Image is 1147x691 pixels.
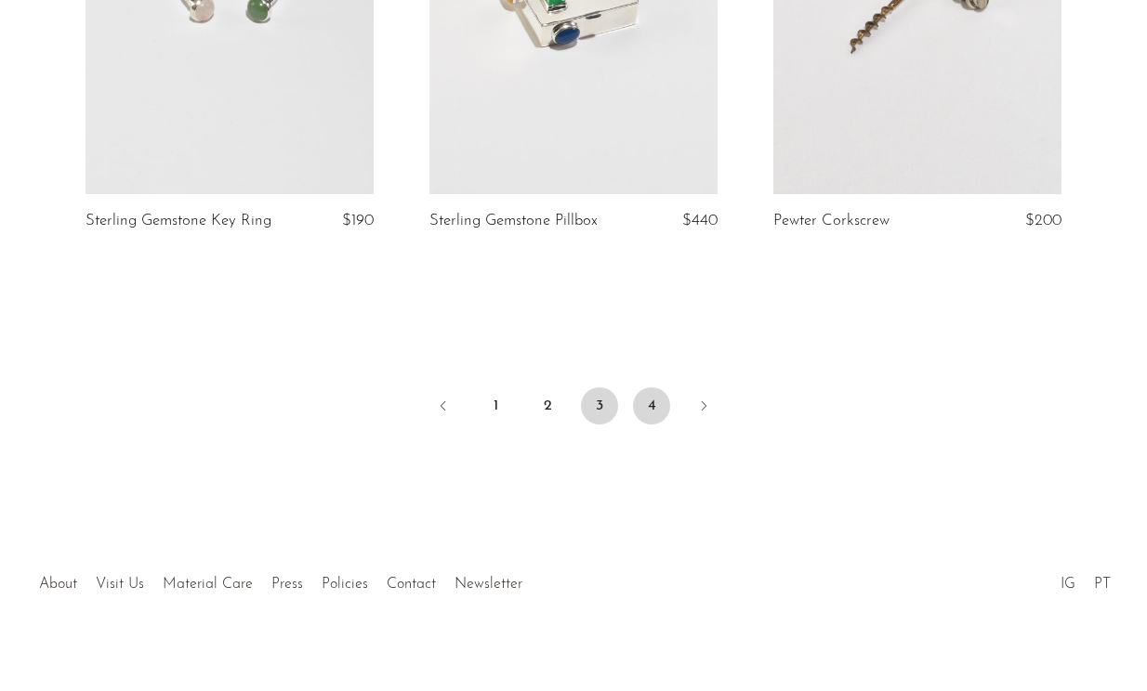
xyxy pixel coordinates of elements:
a: Next [685,387,722,428]
ul: Quick links [30,562,532,597]
a: 1 [477,387,514,424]
span: $440 [682,213,718,228]
span: $200 [1025,213,1061,228]
a: Visit Us [96,577,144,592]
a: Contact [387,577,436,592]
a: Pewter Corkscrew [773,213,890,229]
a: Sterling Gemstone Pillbox [429,213,598,229]
a: 2 [529,387,566,424]
a: Sterling Gemstone Key Ring [86,213,271,229]
a: Material Care [163,577,253,592]
a: PT [1094,577,1111,592]
a: Previous [425,387,462,428]
a: About [39,577,77,592]
span: 3 [581,387,618,424]
a: IG [1061,577,1075,592]
span: $190 [342,213,374,228]
a: 4 [633,387,670,424]
ul: Social Medias [1051,562,1120,597]
a: Press [271,577,303,592]
a: Policies [322,577,368,592]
